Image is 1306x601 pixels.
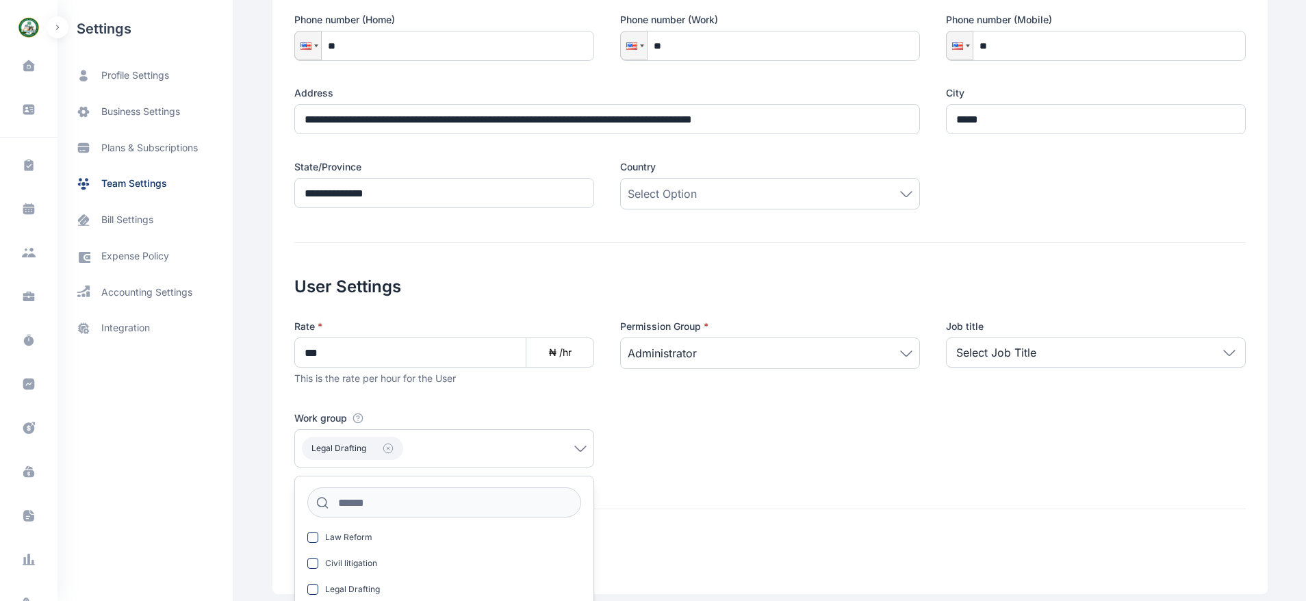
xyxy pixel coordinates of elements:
[294,13,594,27] label: Phone number (Home)
[311,443,366,454] span: Legal Drafting
[57,238,233,274] a: expense policy
[57,94,233,130] a: business settings
[302,437,403,460] button: Legal Drafting
[57,274,233,310] a: accounting settings
[101,321,150,335] span: integration
[101,68,169,83] span: profile settings
[57,57,233,94] a: profile settings
[57,166,233,202] a: team settings
[946,86,1246,100] label: City
[294,320,594,333] label: Rate
[946,320,1246,333] label: Job title
[57,130,233,166] a: plans & subscriptions
[101,141,198,155] span: plans & subscriptions
[294,411,347,425] span: Work group
[526,337,594,368] div: ₦ /hr
[294,160,594,174] label: State/Province
[101,285,192,299] span: accounting settings
[294,86,920,100] label: Address
[101,249,169,264] span: expense policy
[294,243,1246,298] h2: User Settings
[325,532,372,543] span: Law Reform
[947,31,973,60] div: United States: + 1
[621,31,647,60] div: United States: + 1
[956,344,1036,361] p: Select Job Title
[101,213,153,227] span: bill settings
[620,160,656,174] span: Country
[325,558,377,569] span: Civil litigation
[628,345,697,361] span: Administrator
[325,584,380,595] span: Legal Drafting
[57,202,233,238] a: bill settings
[628,186,697,202] span: Select Option
[620,13,920,27] label: Phone number (Work)
[101,177,167,191] span: team settings
[295,31,321,60] div: United States: + 1
[101,105,180,119] span: business settings
[294,372,594,385] div: This is the rate per hour for the User
[620,320,708,333] span: Permission Group
[946,13,1246,27] label: Phone number (Mobile)
[57,310,233,346] a: integration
